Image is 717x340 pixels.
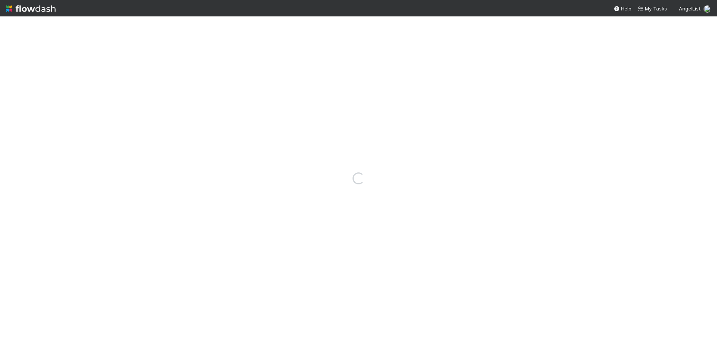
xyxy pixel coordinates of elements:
[704,5,711,13] img: avatar_37569647-1c78-4889-accf-88c08d42a236.png
[637,5,667,12] a: My Tasks
[614,5,631,12] div: Help
[679,6,701,12] span: AngelList
[6,2,56,15] img: logo-inverted-e16ddd16eac7371096b0.svg
[637,6,667,12] span: My Tasks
